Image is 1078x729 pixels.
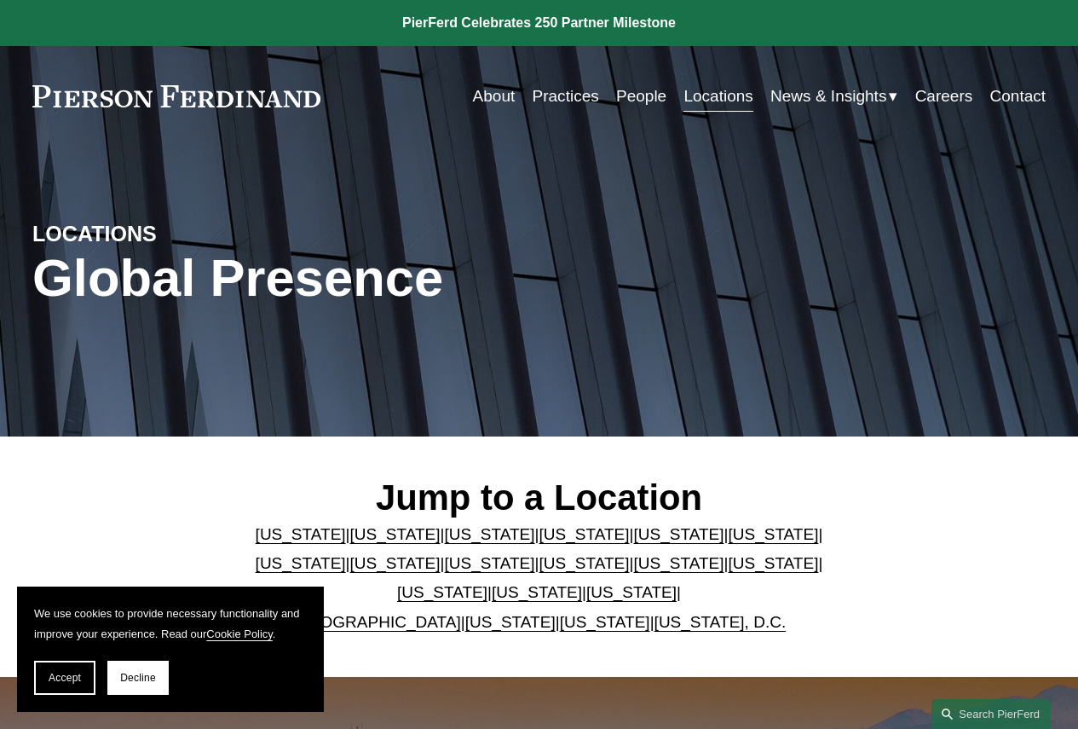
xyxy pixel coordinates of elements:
[492,583,582,601] a: [US_STATE]
[915,80,973,113] a: Careers
[990,80,1046,113] a: Contact
[49,672,81,684] span: Accept
[350,525,441,543] a: [US_STATE]
[728,554,818,572] a: [US_STATE]
[633,525,723,543] a: [US_STATE]
[397,583,487,601] a: [US_STATE]
[770,80,897,113] a: folder dropdown
[445,525,535,543] a: [US_STATE]
[292,613,461,631] a: [GEOGRAPHIC_DATA]
[256,525,346,543] a: [US_STATE]
[465,613,556,631] a: [US_STATE]
[17,587,324,712] section: Cookie banner
[256,554,346,572] a: [US_STATE]
[633,554,723,572] a: [US_STATE]
[770,82,886,111] span: News & Insights
[560,613,650,631] a: [US_STATE]
[120,672,156,684] span: Decline
[350,554,441,572] a: [US_STATE]
[206,628,273,640] a: Cookie Policy
[107,661,169,695] button: Decline
[539,554,630,572] a: [US_STATE]
[34,604,307,644] p: We use cookies to provide necessary functionality and improve your experience. Read our .
[244,477,835,520] h2: Jump to a Location
[32,221,285,248] h4: LOCATIONS
[533,80,599,113] a: Practices
[931,699,1051,729] a: Search this site
[616,80,666,113] a: People
[654,613,787,631] a: [US_STATE], D.C.
[539,525,630,543] a: [US_STATE]
[473,80,516,113] a: About
[34,661,95,695] button: Accept
[586,583,677,601] a: [US_STATE]
[728,525,818,543] a: [US_STATE]
[32,248,708,308] h1: Global Presence
[683,80,752,113] a: Locations
[445,554,535,572] a: [US_STATE]
[244,520,835,637] p: | | | | | | | | | | | | | | | | | |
